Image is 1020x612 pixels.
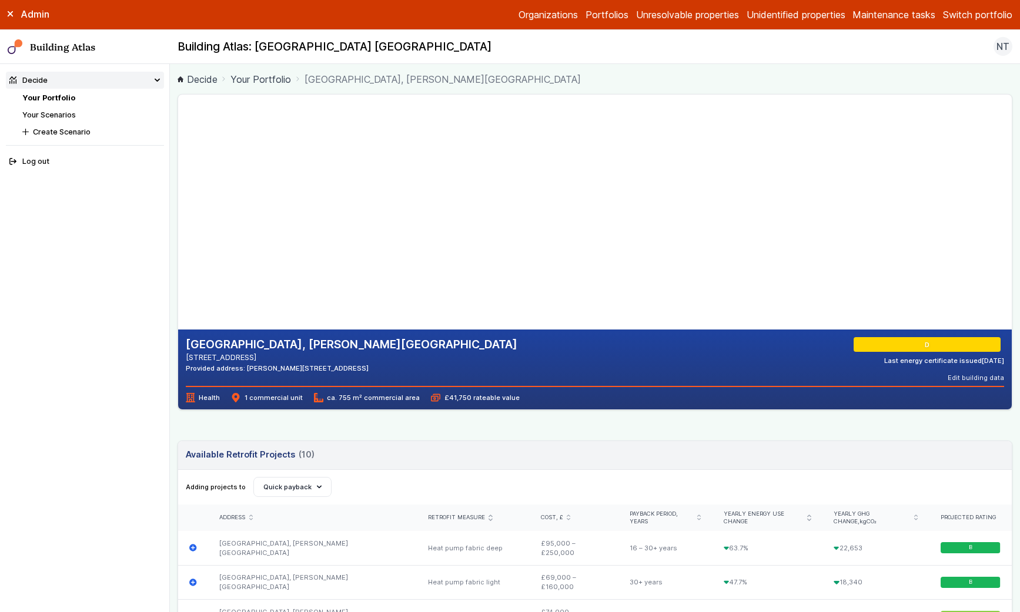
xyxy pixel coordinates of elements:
[852,8,935,22] a: Maintenance tasks
[618,531,713,565] div: 16 – 30+ years
[712,531,822,565] div: 63.7%
[884,356,1004,365] div: Last energy certificate issued
[9,75,48,86] div: Decide
[822,565,929,600] div: 18,340
[529,565,618,600] div: £69,000 – £160,000
[969,544,972,552] span: B
[747,8,845,22] a: Unidentified properties
[927,340,931,349] span: D
[982,357,1004,365] time: [DATE]
[618,565,713,600] div: 30+ years
[943,8,1012,22] button: Switch portfolio
[636,8,739,22] a: Unresolvable properties
[822,531,929,565] div: 22,653
[178,72,218,86] a: Decide
[996,39,1009,53] span: NT
[186,352,517,363] address: [STREET_ADDRESS]
[219,514,245,522] span: Address
[299,448,315,461] span: (10)
[230,72,291,86] a: Your Portfolio
[630,510,694,526] span: Payback period, years
[314,393,420,402] span: ca. 755 m² commercial area
[22,93,75,102] a: Your Portfolio
[186,337,517,352] h2: [GEOGRAPHIC_DATA], [PERSON_NAME][GEOGRAPHIC_DATA]
[186,448,315,461] h3: Available Retrofit Projects
[712,565,822,600] div: 47.7%
[519,8,578,22] a: Organizations
[8,39,23,55] img: main-0bbd2752.svg
[253,477,332,497] button: Quick payback
[994,37,1012,56] button: NT
[22,110,76,119] a: Your Scenarios
[186,482,246,492] span: Adding projects to
[428,514,485,522] span: Retrofit measure
[417,565,530,600] div: Heat pump fabric light
[231,393,302,402] span: 1 commercial unit
[6,72,164,89] summary: Decide
[586,8,628,22] a: Portfolios
[208,531,417,565] div: [GEOGRAPHIC_DATA], [PERSON_NAME][GEOGRAPHIC_DATA]
[186,364,517,373] div: Provided address: [PERSON_NAME][STREET_ADDRESS]
[860,518,877,524] span: kgCO₂
[305,72,581,86] span: [GEOGRAPHIC_DATA], [PERSON_NAME][GEOGRAPHIC_DATA]
[431,393,519,402] span: £41,750 rateable value
[6,153,164,170] button: Log out
[941,514,1001,522] div: Projected rating
[724,510,804,526] span: Yearly energy use change
[969,579,972,586] span: B
[834,510,910,526] span: Yearly GHG change,
[186,393,220,402] span: Health
[541,514,563,522] span: Cost, £
[19,123,164,140] button: Create Scenario
[417,531,530,565] div: Heat pump fabric deep
[208,565,417,600] div: [GEOGRAPHIC_DATA], [PERSON_NAME][GEOGRAPHIC_DATA]
[178,39,491,55] h2: Building Atlas: [GEOGRAPHIC_DATA] [GEOGRAPHIC_DATA]
[529,531,618,565] div: £95,000 – £250,000
[948,373,1004,382] button: Edit building data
